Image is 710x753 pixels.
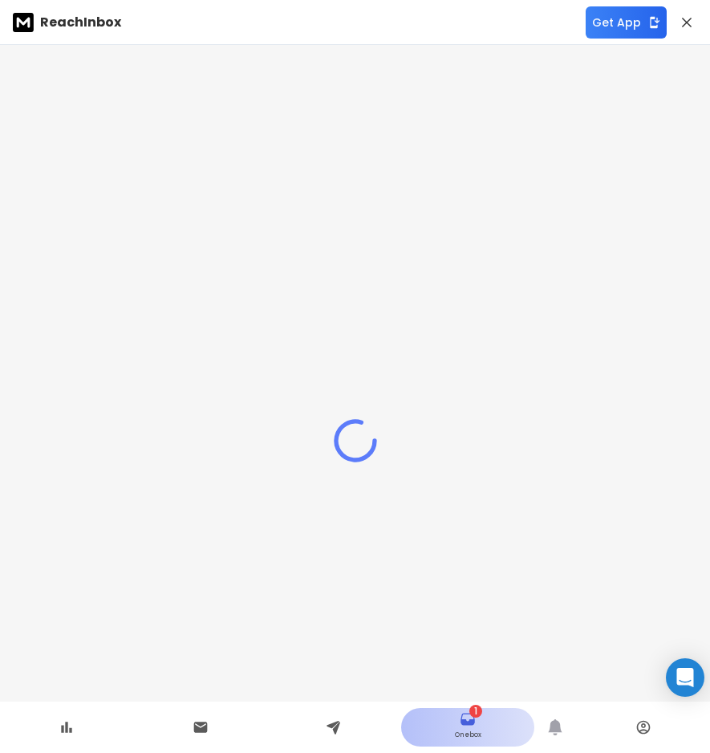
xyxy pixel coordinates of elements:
[460,711,476,727] a: 1
[474,705,477,718] span: 1
[40,13,121,32] p: ReachInbox
[586,6,667,39] button: Get App
[455,727,481,743] p: Onebox
[666,658,704,697] div: Open Intercom Messenger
